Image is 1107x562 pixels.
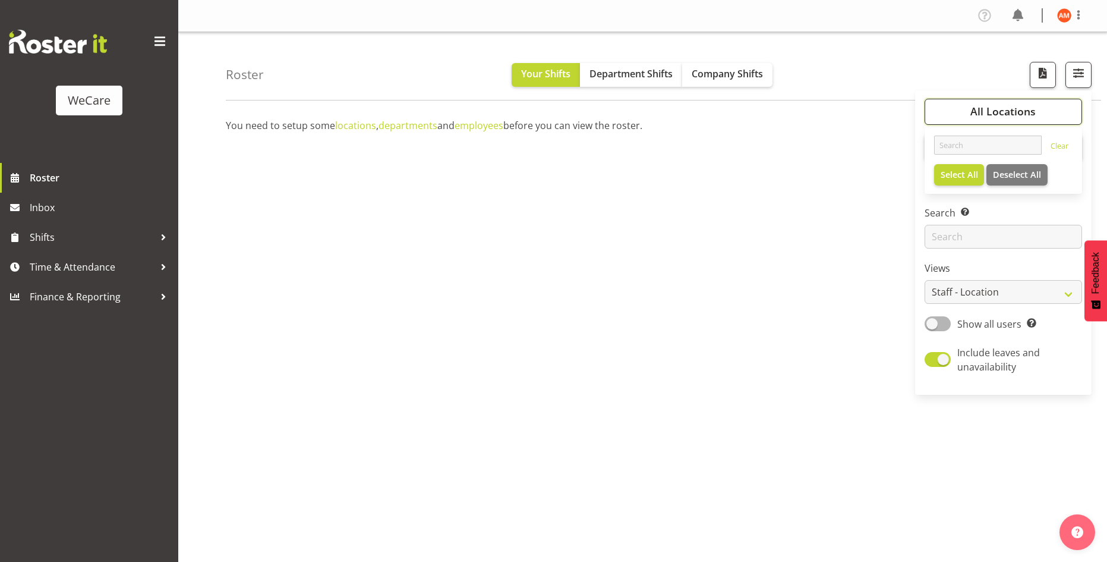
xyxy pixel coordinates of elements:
div: WeCare [68,92,111,109]
a: departments [379,119,437,132]
a: employees [455,119,503,132]
span: Feedback [1090,252,1101,294]
button: Company Shifts [682,63,772,87]
span: Inbox [30,199,172,216]
button: All Locations [925,99,1082,125]
label: Search [925,206,1082,220]
a: locations [335,119,376,132]
img: Rosterit website logo [9,30,107,54]
span: Roster [30,169,172,187]
input: Search [925,225,1082,249]
span: Show all users [957,318,1021,331]
input: Search [934,136,1042,155]
span: Shifts [30,228,154,246]
span: Time & Attendance [30,258,154,276]
a: Clear [1051,140,1068,155]
button: Feedback - Show survey [1084,240,1107,321]
button: Deselect All [986,164,1048,186]
img: help-xxl-2.png [1071,526,1083,538]
span: Deselect All [993,169,1041,180]
span: Select All [941,169,978,180]
p: You need to setup some , and before you can view the roster. [226,118,1059,133]
span: Your Shifts [521,67,570,80]
button: Download a PDF of the roster according to the set date range. [1030,62,1056,88]
span: All Locations [970,104,1036,118]
img: ashley-mendoza11508.jpg [1057,8,1071,23]
button: Your Shifts [512,63,580,87]
label: Views [925,261,1082,275]
h4: Roster [226,68,264,81]
button: Filter Shifts [1065,62,1092,88]
span: Finance & Reporting [30,288,154,306]
span: Include leaves and unavailability [957,346,1040,373]
span: Company Shifts [692,67,763,80]
span: Department Shifts [589,67,673,80]
button: Select All [934,164,985,186]
button: Department Shifts [580,63,682,87]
